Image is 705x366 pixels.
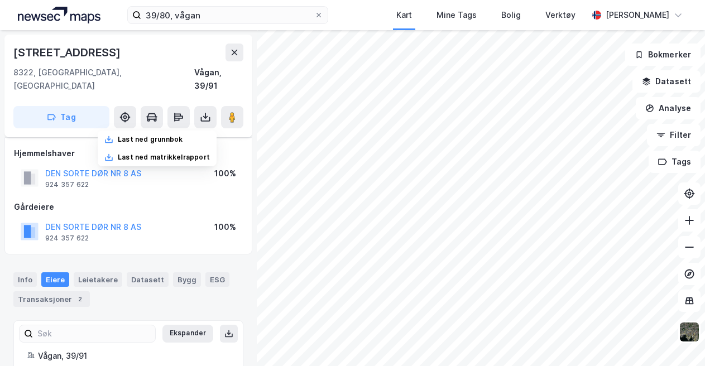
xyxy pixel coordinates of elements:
[649,312,705,366] iframe: Chat Widget
[118,153,210,162] div: Last ned matrikkelrapport
[214,167,236,180] div: 100%
[396,8,412,22] div: Kart
[632,70,701,93] button: Datasett
[13,66,194,93] div: 8322, [GEOGRAPHIC_DATA], [GEOGRAPHIC_DATA]
[205,272,229,287] div: ESG
[173,272,201,287] div: Bygg
[649,151,701,173] button: Tags
[14,147,243,160] div: Hjemmelshaver
[141,7,314,23] input: Søk på adresse, matrikkel, gårdeiere, leietakere eller personer
[13,291,90,307] div: Transaksjoner
[118,135,183,144] div: Last ned grunnbok
[501,8,521,22] div: Bolig
[127,272,169,287] div: Datasett
[45,180,89,189] div: 924 357 622
[13,44,123,61] div: [STREET_ADDRESS]
[162,325,213,343] button: Ekspander
[194,66,243,93] div: Vågan, 39/91
[74,272,122,287] div: Leietakere
[647,124,701,146] button: Filter
[214,220,236,234] div: 100%
[14,200,243,214] div: Gårdeiere
[74,293,85,305] div: 2
[545,8,575,22] div: Verktøy
[13,272,37,287] div: Info
[606,8,669,22] div: [PERSON_NAME]
[625,44,701,66] button: Bokmerker
[18,7,100,23] img: logo.a4113a55bc3d86da70a041830d287a7e.svg
[38,349,229,363] div: Vågan, 39/91
[33,325,155,342] input: Søk
[45,234,89,243] div: 924 357 622
[649,312,705,366] div: Kontrollprogram for chat
[41,272,69,287] div: Eiere
[636,97,701,119] button: Analyse
[13,106,109,128] button: Tag
[437,8,477,22] div: Mine Tags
